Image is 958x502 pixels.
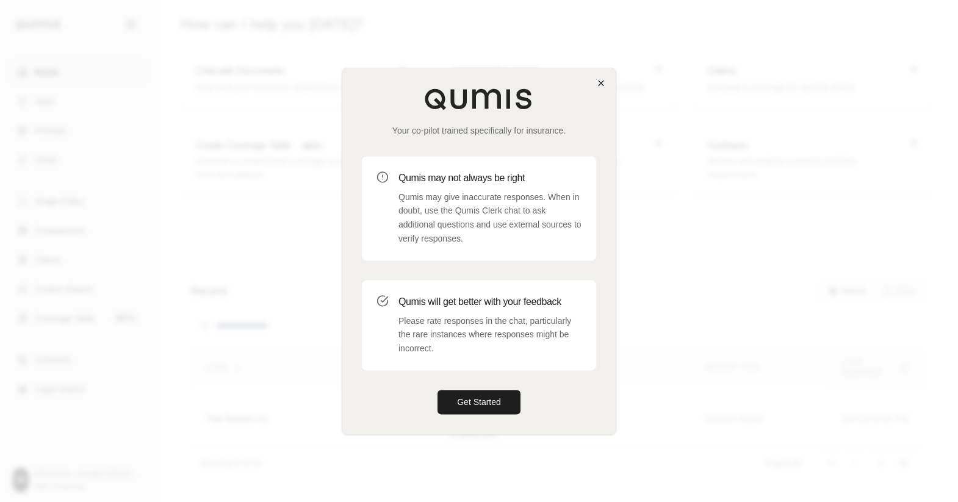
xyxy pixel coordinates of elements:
[398,171,582,185] h3: Qumis may not always be right
[398,190,582,246] p: Qumis may give inaccurate responses. When in doubt, use the Qumis Clerk chat to ask additional qu...
[424,88,534,110] img: Qumis Logo
[438,390,520,414] button: Get Started
[362,124,596,137] p: Your co-pilot trained specifically for insurance.
[398,295,582,309] h3: Qumis will get better with your feedback
[398,314,582,356] p: Please rate responses in the chat, particularly the rare instances where responses might be incor...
